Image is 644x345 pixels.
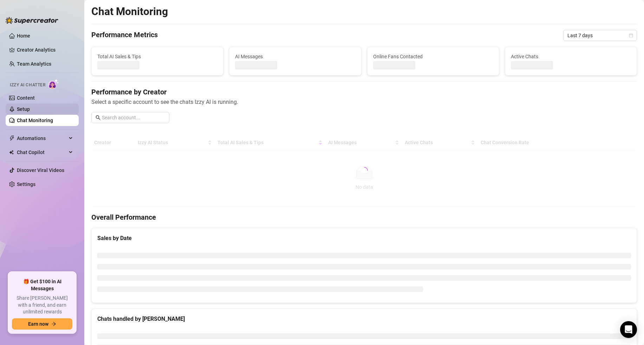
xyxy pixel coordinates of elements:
[17,95,35,101] a: Content
[12,318,72,330] button: Earn nowarrow-right
[620,321,637,338] div: Open Intercom Messenger
[567,30,633,41] span: Last 7 days
[17,167,64,173] a: Discover Viral Videos
[97,53,217,60] span: Total AI Sales & Tips
[28,321,48,327] span: Earn now
[629,33,633,38] span: calendar
[235,53,355,60] span: AI Messages
[12,295,72,316] span: Share [PERSON_NAME] with a friend, and earn unlimited rewards
[17,106,30,112] a: Setup
[10,82,45,88] span: Izzy AI Chatter
[17,33,30,39] a: Home
[17,61,51,67] a: Team Analytics
[48,79,59,89] img: AI Chatter
[91,212,637,222] h4: Overall Performance
[91,87,637,97] h4: Performance by Creator
[96,115,100,120] span: search
[91,30,158,41] h4: Performance Metrics
[9,150,14,155] img: Chat Copilot
[373,53,493,60] span: Online Fans Contacted
[9,135,15,141] span: thunderbolt
[511,53,631,60] span: Active Chats
[102,114,165,121] input: Search account...
[51,321,56,326] span: arrow-right
[97,234,631,243] div: Sales by Date
[91,98,637,106] span: Select a specific account to see the chats Izzy AI is running.
[17,118,53,123] a: Chat Monitoring
[12,278,72,292] span: 🎁 Get $100 in AI Messages
[17,133,67,144] span: Automations
[17,181,35,187] a: Settings
[361,167,368,174] span: loading
[91,5,168,18] h2: Chat Monitoring
[17,147,67,158] span: Chat Copilot
[6,17,58,24] img: logo-BBDzfeDw.svg
[17,44,73,55] a: Creator Analytics
[97,314,631,323] div: Chats handled by [PERSON_NAME]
